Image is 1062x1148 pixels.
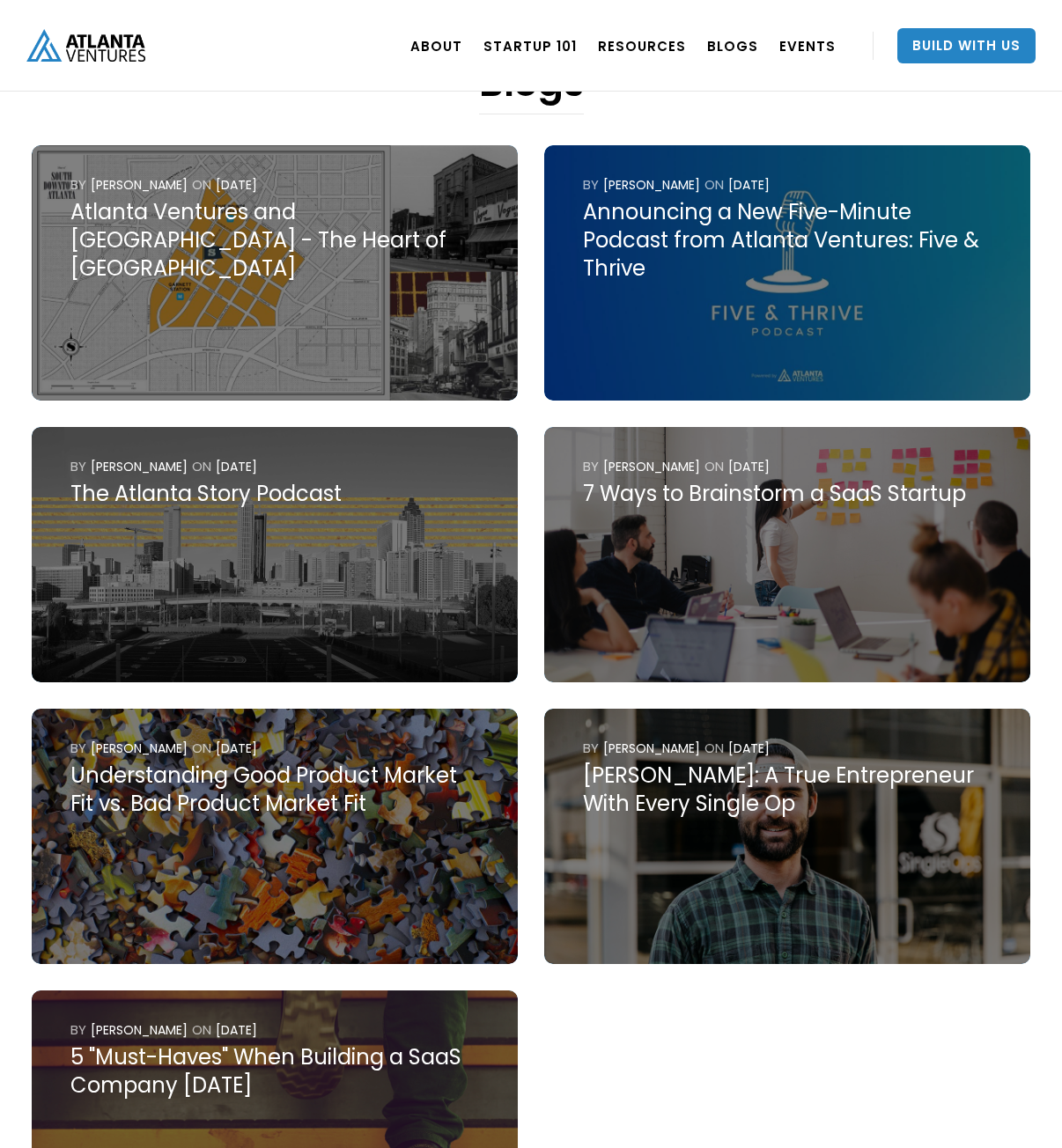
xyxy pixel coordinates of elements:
[603,176,700,194] div: [PERSON_NAME]
[583,740,599,757] div: by
[704,176,724,194] div: ON
[91,458,188,475] div: [PERSON_NAME]
[216,1021,257,1039] div: [DATE]
[583,762,992,818] div: [PERSON_NAME]: A True Entrepreneur With Every Single Op
[544,145,1030,401] a: by[PERSON_NAME]ON[DATE]Announcing a New Five-Minute Podcast from Atlanta Ventures: Five & Thrive
[91,1021,188,1039] div: [PERSON_NAME]
[728,740,770,757] div: [DATE]
[91,176,188,194] div: [PERSON_NAME]
[897,28,1036,63] a: Build With Us
[544,427,1030,682] a: by[PERSON_NAME]ON[DATE]7 Ways to Brainstorm a SaaS Startup
[70,762,479,818] div: Understanding Good Product Market Fit vs. Bad Product Market Fit
[32,145,518,401] a: by[PERSON_NAME]ON[DATE]Atlanta Ventures and [GEOGRAPHIC_DATA] - The Heart of [GEOGRAPHIC_DATA]
[192,176,211,194] div: ON
[704,740,724,757] div: ON
[70,740,86,757] div: by
[583,176,599,194] div: by
[410,21,462,70] a: ABOUT
[216,458,257,475] div: [DATE]
[70,176,86,194] div: by
[728,458,770,475] div: [DATE]
[728,176,770,194] div: [DATE]
[192,1021,211,1039] div: ON
[216,176,257,194] div: [DATE]
[704,458,724,475] div: ON
[583,480,992,508] div: 7 Ways to Brainstorm a SaaS Startup
[216,740,257,757] div: [DATE]
[70,458,86,475] div: by
[192,740,211,757] div: ON
[192,458,211,475] div: ON
[598,21,686,70] a: RESOURCES
[483,21,577,70] a: Startup 101
[32,427,518,682] a: by[PERSON_NAME]ON[DATE]The Atlanta Story Podcast
[707,21,758,70] a: BLOGS
[603,740,700,757] div: [PERSON_NAME]
[583,198,992,283] div: Announcing a New Five-Minute Podcast from Atlanta Ventures: Five & Thrive
[779,21,836,70] a: EVENTS
[603,458,700,475] div: [PERSON_NAME]
[32,709,518,964] a: by[PERSON_NAME]ON[DATE]Understanding Good Product Market Fit vs. Bad Product Market Fit
[70,1021,86,1039] div: by
[70,198,479,283] div: Atlanta Ventures and [GEOGRAPHIC_DATA] - The Heart of [GEOGRAPHIC_DATA]
[91,740,188,757] div: [PERSON_NAME]
[583,458,599,475] div: by
[544,709,1030,964] a: by[PERSON_NAME]ON[DATE][PERSON_NAME]: A True Entrepreneur With Every Single Op
[70,1043,479,1100] div: 5 "Must-Haves" When Building a SaaS Company [DATE]
[70,480,479,508] div: The Atlanta Story Podcast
